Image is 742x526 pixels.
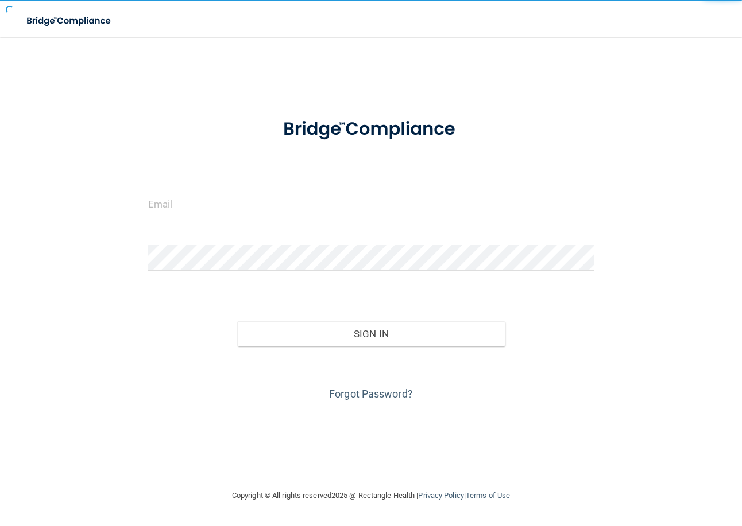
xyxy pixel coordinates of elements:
a: Forgot Password? [329,388,413,400]
input: Email [148,192,594,217]
a: Terms of Use [466,491,510,500]
button: Sign In [237,321,504,346]
img: bridge_compliance_login_screen.278c3ca4.svg [17,9,122,33]
img: bridge_compliance_login_screen.278c3ca4.svg [264,106,478,153]
a: Privacy Policy [418,491,463,500]
div: Copyright © All rights reserved 2025 @ Rectangle Health | | [161,477,581,514]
